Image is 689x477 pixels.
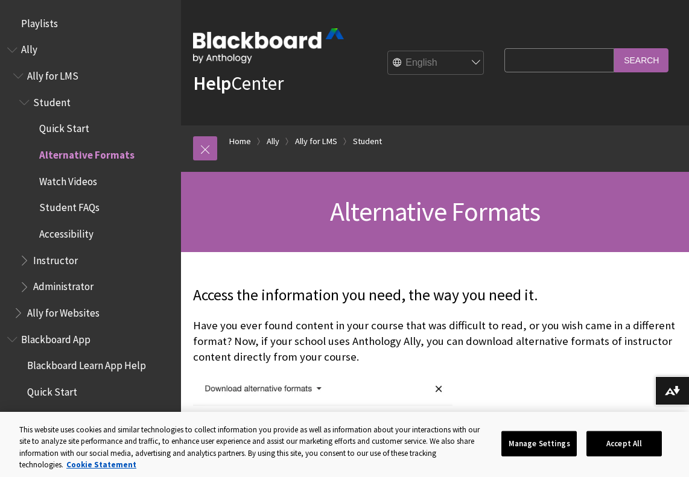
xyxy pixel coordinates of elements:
[19,424,482,471] div: This website uses cookies and similar technologies to collect information you provide as well as ...
[21,329,90,346] span: Blackboard App
[7,40,174,323] nav: Book outline for Anthology Ally Help
[614,48,668,72] input: Search
[193,285,677,306] p: Access the information you need, the way you need it.
[7,13,174,34] nav: Book outline for Playlists
[33,92,71,109] span: Student
[39,119,89,135] span: Quick Start
[193,71,231,95] strong: Help
[229,134,251,149] a: Home
[27,356,146,372] span: Blackboard Learn App Help
[33,250,78,267] span: Instructor
[21,40,37,56] span: Ally
[21,13,58,30] span: Playlists
[27,382,77,398] span: Quick Start
[353,134,382,149] a: Student
[39,171,97,188] span: Watch Videos
[193,318,677,365] p: Have you ever found content in your course that was difficult to read, or you wish came in a diff...
[295,134,337,149] a: Ally for LMS
[39,198,100,214] span: Student FAQs
[39,224,94,240] span: Accessibility
[330,195,540,228] span: Alternative Formats
[388,51,484,75] select: Site Language Selector
[27,66,78,82] span: Ally for LMS
[39,145,135,161] span: Alternative Formats
[33,277,94,293] span: Administrator
[267,134,279,149] a: Ally
[27,408,90,425] span: Release Notes
[27,303,100,319] span: Ally for Websites
[193,71,284,95] a: HelpCenter
[66,460,136,470] a: More information about your privacy, opens in a new tab
[586,431,662,456] button: Accept All
[193,28,344,63] img: Blackboard by Anthology
[501,431,577,456] button: Manage Settings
